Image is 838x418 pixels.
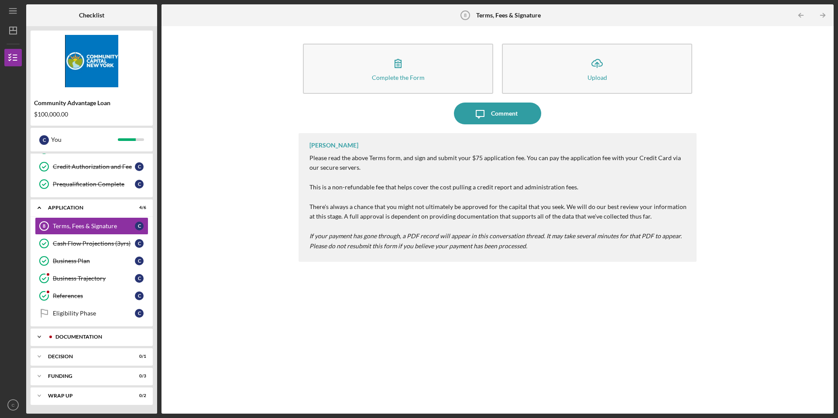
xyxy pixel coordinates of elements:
div: C [135,239,144,248]
a: 8Terms, Fees & Signature C [35,217,148,235]
tspan: 8 [43,223,45,229]
div: C [135,309,144,318]
a: Prequalification Complete C [35,175,148,193]
div: C [135,257,144,265]
div: Funding [48,373,124,379]
div: [PERSON_NAME] [309,142,358,149]
div: $100,000.00 [34,111,149,118]
div: Upload [587,74,607,81]
div: Prequalification Complete [53,181,135,188]
div: 4 / 6 [131,205,146,210]
tspan: 8 [464,13,467,18]
div: C [135,274,144,283]
a: Credit Authorization and Fee C [35,158,148,175]
button: Complete the Form [303,44,493,94]
div: C [135,162,144,171]
div: Community Advantage Loan [34,99,149,106]
div: C [135,222,144,230]
text: C [12,403,15,408]
div: Business Plan [53,257,135,264]
div: Application [48,205,124,210]
div: Documentation [55,334,142,339]
div: 0 / 1 [131,354,146,359]
div: Credit Authorization and Fee [53,163,135,170]
a: Identification C [35,140,148,158]
div: Complete the Form [372,74,425,81]
div: C [39,135,49,145]
div: References [53,292,135,299]
div: You [51,132,118,147]
button: Upload [502,44,692,94]
div: Terms, Fees & Signature [53,223,135,230]
div: Eligibility Phase [53,310,135,317]
button: C [4,396,22,414]
div: Cash Flow Projections (3yrs) [53,240,135,247]
p: Please read the above Terms form, and sign and submit your $75 application fee. You can pay the a... [309,153,688,251]
img: Product logo [31,35,153,87]
a: Business Plan C [35,252,148,270]
div: C [135,291,144,300]
div: C [135,180,144,188]
button: Comment [454,103,541,124]
em: If your payment has gone through, a PDF record will appear in this conversation thread. It may ta... [309,232,682,249]
b: Checklist [79,12,104,19]
div: 0 / 2 [131,393,146,398]
a: References C [35,287,148,305]
a: Eligibility Phase C [35,305,148,322]
div: Comment [491,103,518,124]
a: Business Trajectory C [35,270,148,287]
div: Wrap up [48,393,124,398]
div: Decision [48,354,124,359]
b: Terms, Fees & Signature [476,12,541,19]
div: 0 / 3 [131,373,146,379]
div: Business Trajectory [53,275,135,282]
a: Cash Flow Projections (3yrs) C [35,235,148,252]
